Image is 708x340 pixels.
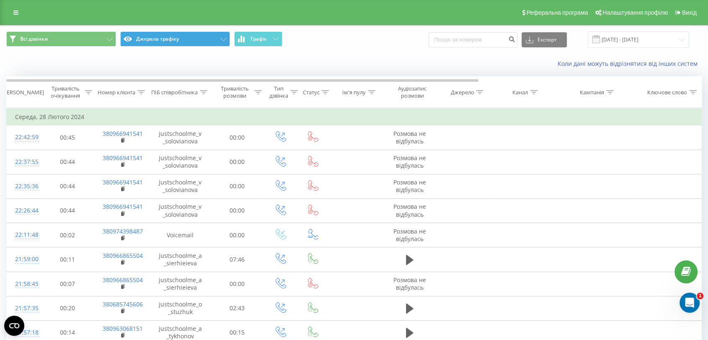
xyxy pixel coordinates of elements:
td: justschoolme_a_sierhieieva [150,247,210,272]
a: 380974398487 [103,227,143,235]
td: 00:00 [210,125,264,150]
span: 1 [697,293,703,299]
a: Коли дані можуть відрізнятися вiд інших систем [558,60,702,67]
div: 21:58:45 [15,276,32,292]
div: [PERSON_NAME] [2,89,44,96]
div: 22:35:36 [15,178,32,195]
td: justschoolme_v_solovianova [150,150,210,174]
div: 22:42:59 [15,129,32,145]
td: justschoolme_v_solovianova [150,174,210,198]
div: 22:11:48 [15,227,32,243]
span: Всі дзвінки [20,36,48,42]
span: Графік [251,36,267,42]
div: 21:57:35 [15,300,32,317]
td: 00:07 [41,272,94,296]
div: Ключове слово [647,89,687,96]
a: 380685745606 [103,300,143,308]
span: Розмова не відбулась [393,178,426,194]
div: Аудіозапис розмови [391,85,433,99]
td: 00:02 [41,223,94,247]
td: 00:00 [210,223,264,247]
td: 00:00 [210,272,264,296]
iframe: Intercom live chat [680,293,700,313]
td: 00:00 [210,174,264,198]
button: Експорт [522,32,567,47]
td: 07:46 [210,247,264,272]
button: Open CMP widget [4,316,24,336]
div: 22:26:44 [15,202,32,219]
td: 00:11 [41,247,94,272]
td: justschoolme_v_solovianova [150,198,210,223]
span: Налаштування профілю [602,9,668,16]
button: Всі дзвінки [6,31,116,47]
td: 00:44 [41,198,94,223]
span: Реферальна програма [527,9,588,16]
button: Джерела трафіку [120,31,230,47]
td: justschoolme_o_stuzhuk [150,296,210,320]
span: Розмова не відбулась [393,227,426,243]
div: Канал [512,89,528,96]
button: Графік [234,31,282,47]
div: ПІБ співробітника [151,89,198,96]
a: 380966941541 [103,130,143,138]
span: Розмова не відбулась [393,276,426,291]
span: Розмова не відбулась [393,202,426,218]
span: Розмова не відбулась [393,154,426,169]
td: 00:45 [41,125,94,150]
a: 380966941541 [103,202,143,210]
div: 21:59:00 [15,251,32,267]
div: 22:37:55 [15,154,32,170]
div: Статус [302,89,319,96]
input: Пошук за номером [429,32,517,47]
div: Номер клієнта [98,89,135,96]
td: 00:44 [41,150,94,174]
td: 02:43 [210,296,264,320]
td: 00:00 [210,150,264,174]
a: 380963068151 [103,324,143,332]
div: Тип дзвінка [269,85,288,99]
a: 380966865504 [103,252,143,260]
td: 00:44 [41,174,94,198]
td: justschoolme_v_solovianova [150,125,210,150]
td: justschoolme_a_sierhieieva [150,272,210,296]
span: Розмова не відбулась [393,130,426,145]
td: Voicemail [150,223,210,247]
div: Джерело [450,89,474,96]
div: Ім'я пулу [342,89,366,96]
a: 380966865504 [103,276,143,284]
div: Тривалість очікування [48,85,83,99]
td: 00:20 [41,296,94,320]
div: Кампанія [580,89,604,96]
div: Тривалість розмови [218,85,252,99]
a: 380966941541 [103,154,143,162]
span: Вихід [682,9,697,16]
a: 380966941541 [103,178,143,186]
td: 00:00 [210,198,264,223]
td: Середа, 28 Лютого 2024 [7,109,702,125]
